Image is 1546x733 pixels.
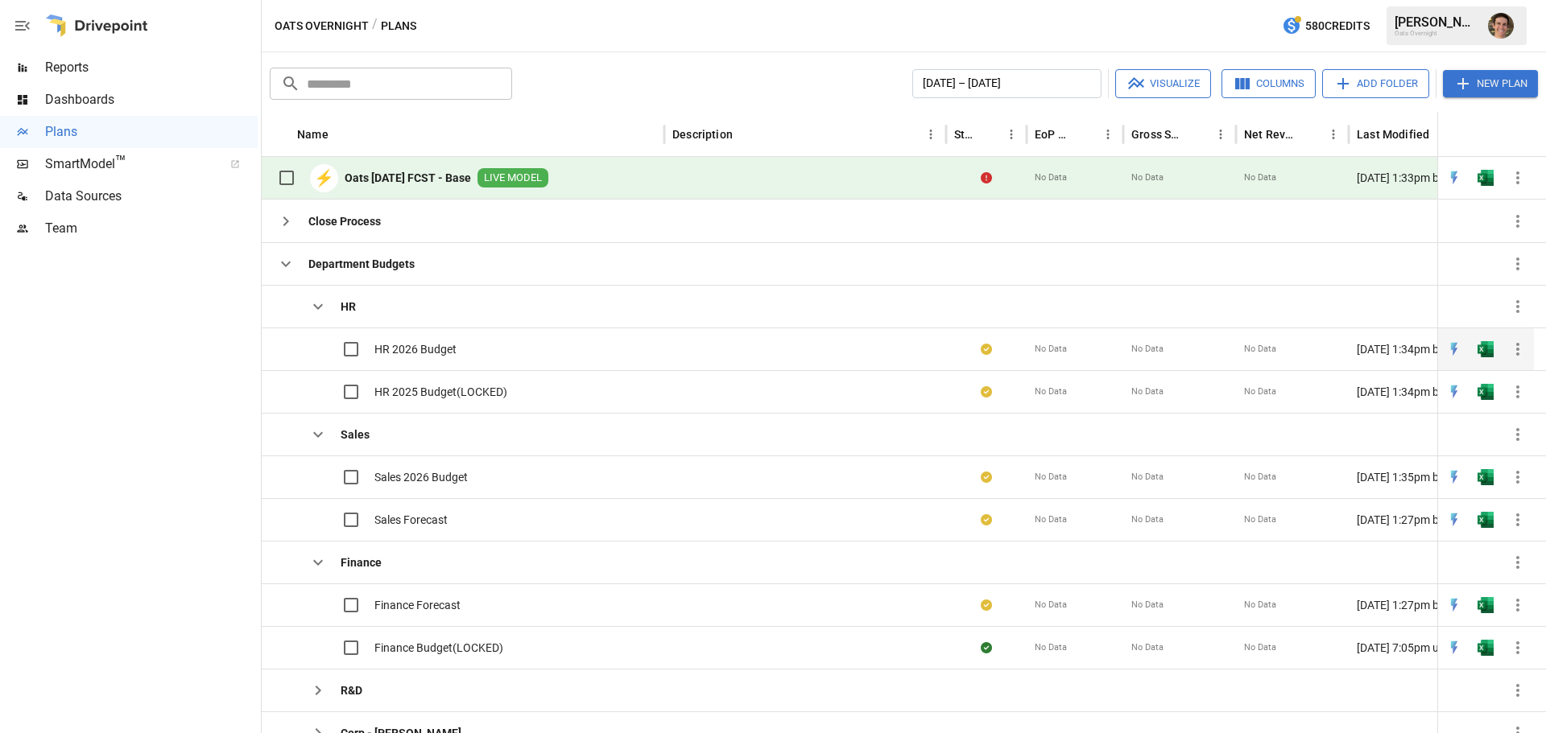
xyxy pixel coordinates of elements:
[1187,123,1209,146] button: Sort
[1074,123,1097,146] button: Sort
[1244,513,1276,526] span: No Data
[1478,170,1494,186] div: Open in Excel
[45,122,258,142] span: Plans
[1131,513,1164,526] span: No Data
[1305,16,1370,36] span: 580 Credits
[1478,469,1494,485] div: Open in Excel
[981,170,992,186] div: Error during sync.
[912,69,1102,98] button: [DATE] – [DATE]
[981,341,992,357] div: Your plan has changes in Excel that are not reflected in the Drivepoint Data Warehouse, select "S...
[1395,14,1478,30] div: [PERSON_NAME]
[1275,11,1376,41] button: 580Credits
[1322,123,1345,146] button: Net Revenue column menu
[45,219,258,238] span: Team
[1244,471,1276,484] span: No Data
[1035,385,1067,398] span: No Data
[1000,123,1023,146] button: Status column menu
[310,164,338,192] div: ⚡
[1446,512,1462,528] div: Open in Quick Edit
[45,90,258,109] span: Dashboards
[297,128,329,141] div: Name
[45,154,213,174] span: SmartModel
[372,16,378,36] div: /
[1478,384,1494,400] div: Open in Excel
[672,128,733,141] div: Description
[1478,512,1494,528] div: Open in Excel
[45,187,258,206] span: Data Sources
[1446,512,1462,528] img: quick-edit-flash.b8aec18c.svg
[1478,597,1494,613] div: Open in Excel
[115,152,126,172] span: ™
[981,597,992,613] div: Your plan has changes in Excel that are not reflected in the Drivepoint Data Warehouse, select "S...
[275,16,369,36] button: Oats Overnight
[1244,343,1276,356] span: No Data
[1478,384,1494,400] img: excel-icon.76473adf.svg
[374,341,457,357] span: HR 2026 Budget
[1446,170,1462,186] div: Open in Quick Edit
[1115,69,1211,98] button: Visualize
[1035,343,1067,356] span: No Data
[1446,384,1462,400] img: quick-edit-flash.b8aec18c.svg
[341,554,382,570] b: Finance
[1131,471,1164,484] span: No Data
[1478,597,1494,613] img: excel-icon.76473adf.svg
[1131,343,1164,356] span: No Data
[341,682,362,698] b: R&D
[374,512,448,528] span: Sales Forecast
[1244,128,1298,141] div: Net Revenue
[1357,128,1429,141] div: Last Modified
[1035,171,1067,184] span: No Data
[1322,69,1429,98] button: Add Folder
[1488,13,1514,39] div: Ryan Zayas
[1446,469,1462,485] div: Open in Quick Edit
[345,170,471,186] b: Oats [DATE] FCST - Base
[954,128,976,141] div: Status
[374,469,468,485] span: Sales 2026 Budget
[1097,123,1119,146] button: EoP Cash column menu
[734,123,757,146] button: Sort
[1244,641,1276,654] span: No Data
[308,256,415,272] b: Department Budgets
[1131,171,1164,184] span: No Data
[1446,170,1462,186] img: quick-edit-flash.b8aec18c.svg
[1478,512,1494,528] img: excel-icon.76473adf.svg
[477,171,548,186] span: LIVE MODEL
[1244,599,1276,612] span: No Data
[1446,341,1462,357] div: Open in Quick Edit
[1443,70,1538,97] button: New Plan
[1300,123,1322,146] button: Sort
[374,640,503,656] span: Finance Budget(LOCKED)
[1244,385,1276,398] span: No Data
[1431,123,1453,146] button: Sort
[1446,341,1462,357] img: quick-edit-flash.b8aec18c.svg
[1446,384,1462,400] div: Open in Quick Edit
[1131,128,1185,141] div: Gross Sales
[330,123,353,146] button: Sort
[1446,640,1462,656] img: quick-edit-flash.b8aec18c.svg
[1478,341,1494,357] img: excel-icon.76473adf.svg
[1035,599,1067,612] span: No Data
[45,58,258,77] span: Reports
[1131,385,1164,398] span: No Data
[341,299,356,315] b: HR
[1478,640,1494,656] div: Open in Excel
[1446,597,1462,613] div: Open in Quick Edit
[1478,469,1494,485] img: excel-icon.76473adf.svg
[1446,469,1462,485] img: quick-edit-flash.b8aec18c.svg
[981,512,992,528] div: Your plan has changes in Excel that are not reflected in the Drivepoint Data Warehouse, select "S...
[1511,123,1534,146] button: Sort
[1478,3,1523,48] button: Ryan Zayas
[920,123,942,146] button: Description column menu
[374,597,461,613] span: Finance Forecast
[1035,513,1067,526] span: No Data
[341,426,370,443] b: Sales
[1446,640,1462,656] div: Open in Quick Edit
[1035,641,1067,654] span: No Data
[1222,69,1316,98] button: Columns
[308,213,381,229] b: Close Process
[1478,640,1494,656] img: excel-icon.76473adf.svg
[1478,170,1494,186] img: excel-icon.76473adf.svg
[1478,341,1494,357] div: Open in Excel
[978,123,1000,146] button: Sort
[1035,128,1073,141] div: EoP Cash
